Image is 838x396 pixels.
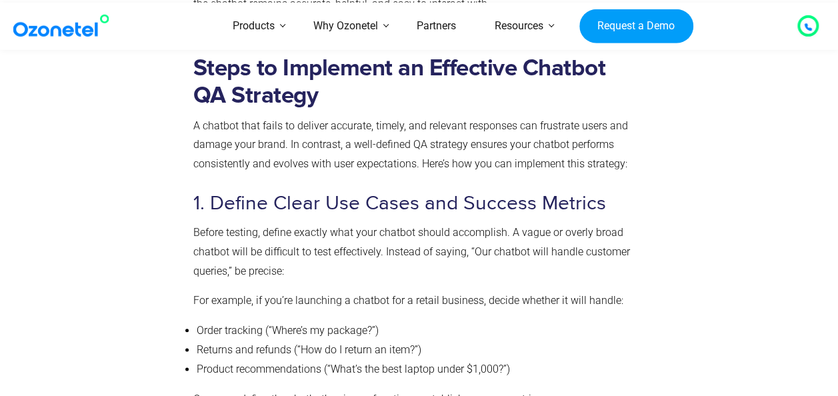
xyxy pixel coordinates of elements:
[193,223,640,281] p: Before testing, define exactly what your chatbot should accomplish. A vague or overly broad chatb...
[197,341,640,360] li: Returns and refunds (“How do I return an item?”)
[193,191,640,217] h3: 1. Define Clear Use Cases and Success Metrics
[197,360,640,379] li: Product recommendations (“What’s the best laptop under $1,000?”)
[213,3,294,50] a: Products
[197,321,640,341] li: Order tracking (“Where’s my package?”)
[397,3,475,50] a: Partners
[193,291,640,311] p: For example, if you’re launching a chatbot for a retail business, decide whether it will handle:
[579,9,693,43] a: Request a Demo
[193,117,640,174] p: A chatbot that fails to deliver accurate, timely, and relevant responses can frustrate users and ...
[294,3,397,50] a: Why Ozonetel
[475,3,563,50] a: Resources
[193,55,640,109] h2: Steps to Implement an Effective Chatbot QA Strategy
